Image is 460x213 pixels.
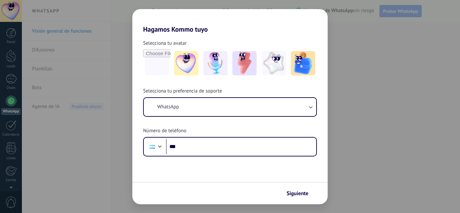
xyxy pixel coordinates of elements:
img: -3.jpeg [232,51,257,75]
img: -4.jpeg [262,51,286,75]
button: WhatsApp [144,98,316,116]
span: Selecciona tu avatar [143,40,187,47]
span: Número de teléfono [143,128,186,134]
img: -5.jpeg [291,51,315,75]
span: Siguiente [287,191,308,196]
span: WhatsApp [157,104,179,110]
button: Siguiente [284,188,318,199]
img: -1.jpeg [174,51,198,75]
img: -2.jpeg [203,51,228,75]
div: Argentina: + 54 [146,140,159,154]
h2: Hagamos Kommo tuyo [132,9,328,33]
span: Selecciona tu preferencia de soporte [143,88,222,95]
